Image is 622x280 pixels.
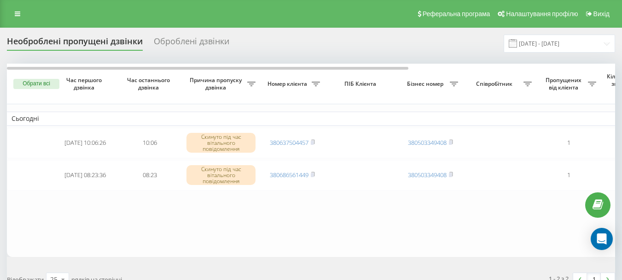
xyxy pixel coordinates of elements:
td: 08:23 [117,160,182,191]
span: Співробітник [467,80,523,88]
span: Налаштування профілю [506,10,578,18]
span: Причина пропуску дзвінка [186,77,247,91]
div: Скинуто під час вітального повідомлення [186,165,256,185]
td: [DATE] 10:06:26 [53,128,117,158]
a: 380503349408 [408,171,447,179]
td: 10:06 [117,128,182,158]
span: Час останнього дзвінка [125,77,174,91]
a: 380686561449 [270,171,308,179]
div: Скинуто під час вітального повідомлення [186,133,256,153]
td: [DATE] 08:23:36 [53,160,117,191]
span: Вихід [593,10,610,18]
div: Необроблені пропущені дзвінки [7,36,143,51]
div: Open Intercom Messenger [591,228,613,250]
td: 1 [536,160,601,191]
a: 380503349408 [408,138,447,147]
span: Пропущених від клієнта [541,77,588,91]
button: Обрати всі [13,79,59,89]
span: Реферальна програма [423,10,490,18]
td: 1 [536,128,601,158]
span: Номер клієнта [265,80,312,88]
a: 380637504457 [270,138,308,147]
span: Бізнес номер [403,80,450,88]
div: Оброблені дзвінки [154,36,229,51]
span: ПІБ Клієнта [332,80,390,88]
span: Час першого дзвінка [60,77,110,91]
